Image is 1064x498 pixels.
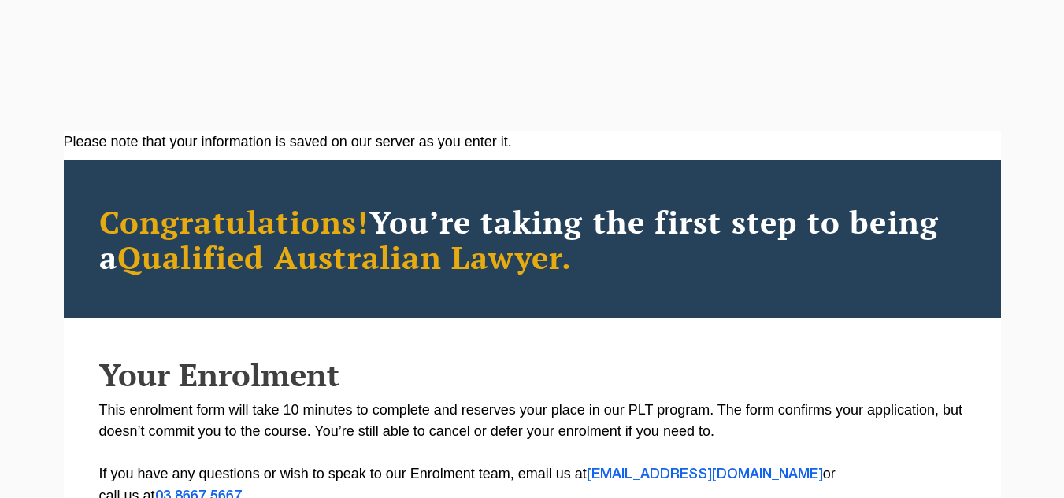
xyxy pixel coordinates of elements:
[99,204,966,275] h2: You’re taking the first step to being a
[64,131,1001,153] div: Please note that your information is saved on our server as you enter it.
[587,468,823,481] a: [EMAIL_ADDRESS][DOMAIN_NAME]
[99,357,966,392] h2: Your Enrolment
[117,236,573,278] span: Qualified Australian Lawyer.
[99,201,369,242] span: Congratulations!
